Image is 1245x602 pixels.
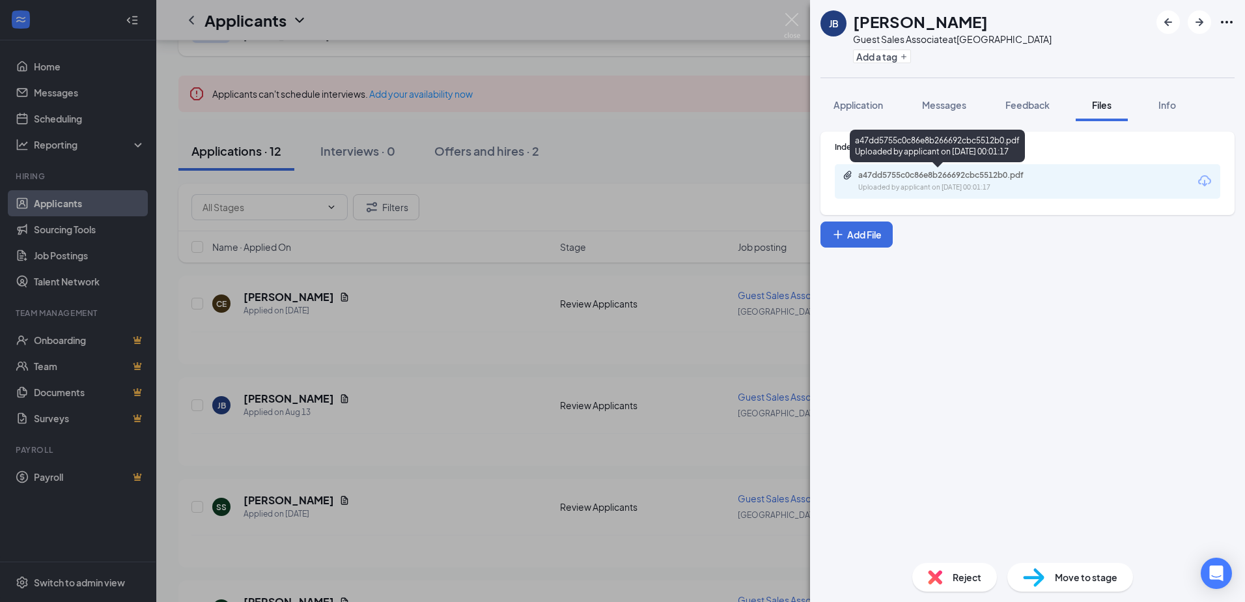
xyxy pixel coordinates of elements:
[1197,173,1212,189] svg: Download
[900,53,908,61] svg: Plus
[1160,14,1176,30] svg: ArrowLeftNew
[858,182,1054,193] div: Uploaded by applicant on [DATE] 00:01:17
[820,222,893,248] button: Add FilePlus
[1158,99,1176,111] span: Info
[853,10,988,33] h1: [PERSON_NAME]
[1219,14,1235,30] svg: Ellipses
[858,170,1041,180] div: a47dd5755c0c86e8b266692cbc5512b0.pdf
[829,17,839,30] div: JB
[832,228,845,241] svg: Plus
[843,170,853,180] svg: Paperclip
[1092,99,1112,111] span: Files
[1156,10,1180,34] button: ArrowLeftNew
[922,99,966,111] span: Messages
[1192,14,1207,30] svg: ArrowRight
[1055,570,1117,584] span: Move to stage
[1005,99,1050,111] span: Feedback
[1201,558,1232,589] div: Open Intercom Messenger
[843,170,1054,193] a: Paperclipa47dd5755c0c86e8b266692cbc5512b0.pdfUploaded by applicant on [DATE] 00:01:17
[953,570,981,584] span: Reject
[835,141,1220,152] div: Indeed Resume
[1188,10,1211,34] button: ArrowRight
[853,33,1052,46] div: Guest Sales Associate at [GEOGRAPHIC_DATA]
[833,99,883,111] span: Application
[853,50,911,63] button: PlusAdd a tag
[850,130,1025,162] div: a47dd5755c0c86e8b266692cbc5512b0.pdf Uploaded by applicant on [DATE] 00:01:17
